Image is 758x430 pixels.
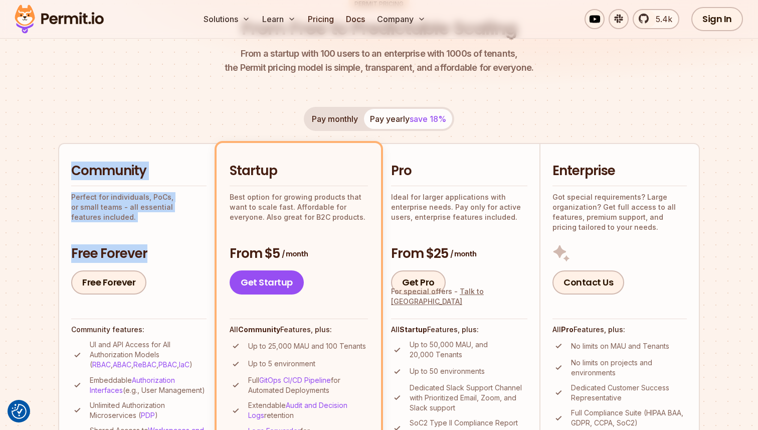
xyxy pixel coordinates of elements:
p: Ideal for larger applications with enterprise needs. Pay only for active users, enterprise featur... [391,192,527,222]
a: Get Pro [391,270,446,295]
h3: From $25 [391,245,527,263]
h4: Community features: [71,325,207,335]
p: UI and API Access for All Authorization Models ( , , , , ) [90,340,207,370]
a: RBAC [92,360,111,369]
p: Up to 50 environments [410,366,485,376]
span: / month [282,249,308,259]
a: Audit and Decision Logs [248,401,347,419]
a: PDP [141,411,155,419]
h2: Community [71,162,207,180]
img: Permit logo [10,2,108,36]
p: the Permit pricing model is simple, transparent, and affordable for everyone. [225,47,533,75]
p: Perfect for individuals, PoCs, or small teams - all essential features included. [71,192,207,222]
p: Embeddable (e.g., User Management) [90,375,207,395]
button: Solutions [200,9,254,29]
a: Contact Us [552,270,624,295]
p: Got special requirements? Large organization? Get full access to all features, premium support, a... [552,192,687,232]
a: Sign In [691,7,743,31]
h3: From $5 [230,245,368,263]
span: 5.4k [650,13,672,25]
h3: Free Forever [71,245,207,263]
p: Full Compliance Suite (HIPAA BAA, GDPR, CCPA, SoC2) [571,408,687,428]
a: Docs [342,9,369,29]
a: Authorization Interfaces [90,376,175,394]
p: Up to 25,000 MAU and 100 Tenants [248,341,366,351]
a: Pricing [304,9,338,29]
button: Consent Preferences [12,404,27,419]
h1: From Free to Predictable Scaling [242,16,517,41]
button: Learn [258,9,300,29]
a: Get Startup [230,270,304,295]
p: Up to 50,000 MAU, and 20,000 Tenants [410,340,527,360]
p: Full for Automated Deployments [248,375,368,395]
p: Dedicated Slack Support Channel with Prioritized Email, Zoom, and Slack support [410,383,527,413]
strong: Pro [561,325,574,334]
h2: Pro [391,162,527,180]
a: ABAC [113,360,131,369]
p: No limits on MAU and Tenants [571,341,669,351]
p: Up to 5 environment [248,359,315,369]
p: Unlimited Authorization Microservices ( ) [90,400,207,420]
a: 5.4k [633,9,679,29]
span: / month [450,249,476,259]
h4: All Features, plus: [230,325,368,335]
div: For special offers - [391,286,527,307]
h2: Startup [230,162,368,180]
h2: Enterprise [552,162,687,180]
a: Free Forever [71,270,146,295]
p: No limits on projects and environments [571,358,687,378]
p: Extendable retention [248,400,368,420]
p: Best option for growing products that want to scale fast. Affordable for everyone. Also great for... [230,192,368,222]
button: Pay monthly [306,109,364,129]
a: ReBAC [133,360,156,369]
a: GitOps CI/CD Pipeline [259,376,331,384]
h4: All Features, plus: [391,325,527,335]
strong: Startup [400,325,427,334]
a: PBAC [158,360,177,369]
p: Dedicated Customer Success Representative [571,383,687,403]
button: Company [373,9,430,29]
h4: All Features, plus: [552,325,687,335]
span: From a startup with 100 users to an enterprise with 1000s of tenants, [225,47,533,61]
strong: Community [238,325,280,334]
img: Revisit consent button [12,404,27,419]
a: IaC [179,360,189,369]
